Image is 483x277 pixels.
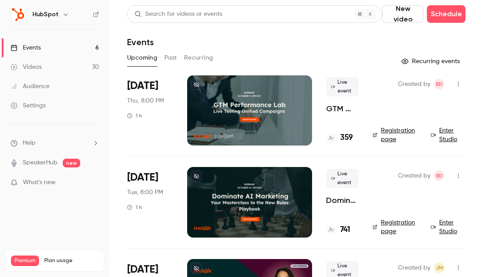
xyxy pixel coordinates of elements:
span: Premium [11,256,39,266]
img: HubSpot [11,7,25,21]
span: Elika Dizechi [434,79,444,89]
button: Schedule [427,5,465,23]
span: Jemima Mohan [434,263,444,273]
span: What's new [23,178,56,187]
h6: HubSpot [32,10,59,19]
div: Search for videos or events [135,10,222,19]
a: Enter Studio [431,218,465,236]
span: new [63,159,80,167]
div: Oct 9 Thu, 2:00 PM (America/New York) [127,75,173,146]
div: 1 h [127,112,142,119]
span: Live event [326,169,359,188]
button: Recurring events [398,54,465,68]
div: Audience [11,82,50,91]
span: Elika Dizechi [434,170,444,181]
div: Oct 14 Tue, 2:00 PM (America/New York) [127,167,173,237]
span: JM [436,263,443,273]
div: Videos [11,63,42,71]
h1: Events [127,37,154,47]
a: Enter Studio [431,126,465,144]
a: Registration page [373,126,420,144]
a: Registration page [373,218,420,236]
a: 741 [326,224,350,236]
span: [DATE] [127,170,158,185]
span: Created by [398,263,430,273]
span: Created by [398,170,430,181]
span: ED [436,79,443,89]
h4: 741 [340,224,350,236]
li: help-dropdown-opener [11,138,99,148]
a: Dominate AI Marketing: Your Masterclass to the New Rules Playbook [326,195,359,206]
span: Created by [398,79,430,89]
button: New video [382,5,423,23]
span: [DATE] [127,79,158,93]
span: Live event [326,77,359,96]
button: Recurring [184,51,213,65]
iframe: Noticeable Trigger [89,179,99,187]
h4: 359 [340,132,353,144]
span: Help [23,138,36,148]
button: Past [164,51,177,65]
span: Tue, 8:00 PM [127,188,163,197]
a: GTM Performance Lab: Live Testing Unified Campaigns [326,103,359,114]
a: 359 [326,132,353,144]
span: ED [436,170,443,181]
button: Upcoming [127,51,157,65]
span: Thu, 8:00 PM [127,96,164,105]
span: [DATE] [127,263,158,277]
div: Events [11,43,41,52]
div: Settings [11,101,46,110]
a: SpeakerHub [23,158,57,167]
div: 1 h [127,204,142,211]
span: Plan usage [44,257,99,264]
